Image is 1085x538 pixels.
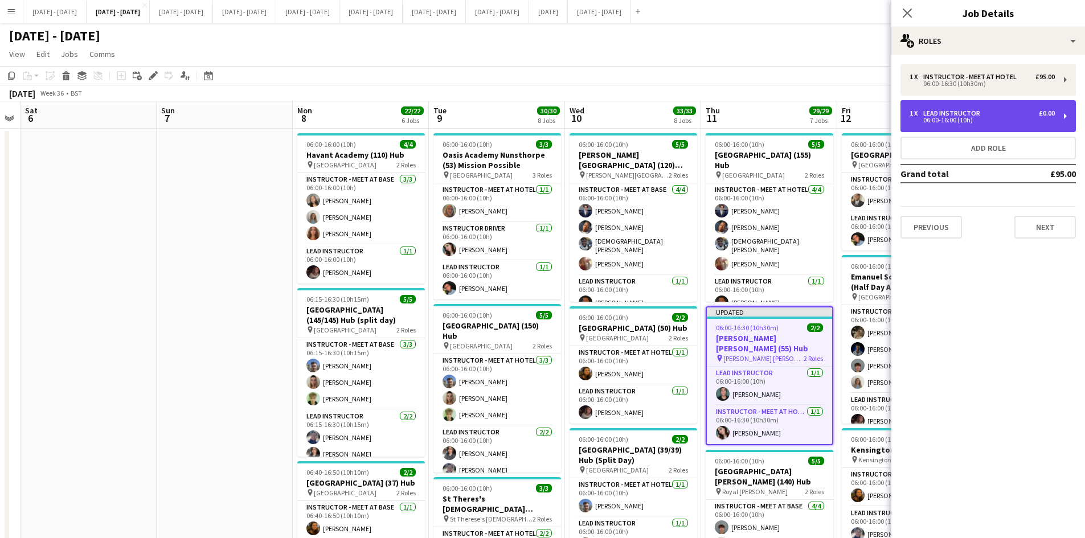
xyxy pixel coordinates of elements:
button: [DATE] - [DATE] [87,1,150,23]
h3: St Theres's [DEMOGRAPHIC_DATA] School (90/90) Mission Possible (Split Day) [433,494,561,514]
span: 06:00-16:00 (10h) [579,435,628,443]
app-job-card: 06:00-16:00 (10h)5/5[GEOGRAPHIC_DATA] (150) Hub [GEOGRAPHIC_DATA]2 RolesInstructor - Meet at Hote... [433,304,561,473]
app-card-role: Instructor - Meet at Hotel1/106:00-16:00 (10h)[PERSON_NAME] [433,183,561,222]
span: [GEOGRAPHIC_DATA] [450,171,513,179]
span: 2 Roles [396,161,416,169]
span: Mon [297,105,312,116]
button: Previous [900,216,962,239]
div: 06:00-16:00 (10h)2/2[GEOGRAPHIC_DATA] (63) Hub [GEOGRAPHIC_DATA]2 RolesInstructor - Meet at Base1... [842,133,969,250]
button: [DATE] - [DATE] [276,1,339,23]
a: View [5,47,30,61]
span: Sun [161,105,175,116]
span: [GEOGRAPHIC_DATA] [314,488,376,497]
span: Jobs [61,49,78,59]
button: [DATE] - [DATE] [403,1,466,23]
span: 30/30 [537,106,560,115]
div: [DATE] [9,88,35,99]
span: 2 Roles [533,342,552,350]
div: BST [71,89,82,97]
div: 06:00-16:00 (10h) [910,117,1055,123]
h3: [PERSON_NAME][GEOGRAPHIC_DATA] (120) Time Attack (H/D AM) [570,150,697,170]
button: Add role [900,137,1076,159]
span: 5/5 [672,140,688,149]
button: [DATE] - [DATE] [213,1,276,23]
h3: Havant Academy (110) Hub [297,150,425,160]
span: 2 Roles [669,334,688,342]
app-card-role: Instructor - Meet at Base3/306:15-16:30 (10h15m)[PERSON_NAME][PERSON_NAME][PERSON_NAME] [297,338,425,410]
span: 2 Roles [804,354,823,363]
span: 22/22 [401,106,424,115]
span: 2/2 [672,435,688,443]
td: £95.00 [1014,165,1076,183]
span: 4/4 [400,140,416,149]
span: [GEOGRAPHIC_DATA] [586,466,649,474]
app-card-role: Instructor - Meet at Hotel3/306:00-16:00 (10h)[PERSON_NAME][PERSON_NAME][PERSON_NAME] [433,354,561,426]
span: 33/33 [673,106,696,115]
span: [GEOGRAPHIC_DATA] [314,161,376,169]
h3: [GEOGRAPHIC_DATA] (63) Hub [842,150,969,160]
div: 8 Jobs [674,116,695,125]
h3: [GEOGRAPHIC_DATA][PERSON_NAME] (140) Hub [706,466,833,487]
div: 6 Jobs [402,116,423,125]
span: 2/2 [400,468,416,477]
td: Grand total [900,165,1014,183]
button: [DATE] [529,1,568,23]
span: 06:00-16:00 (10h) [443,311,492,319]
h3: [GEOGRAPHIC_DATA] (39/39) Hub (Split Day) [570,445,697,465]
span: 3/3 [536,140,552,149]
h3: [GEOGRAPHIC_DATA] (155) Hub [706,150,833,170]
span: 06:00-16:00 (10h) [443,484,492,492]
h3: [GEOGRAPHIC_DATA] (50) Hub [570,323,697,333]
button: [DATE] - [DATE] [150,1,213,23]
div: 06:00-16:30 (10h30m) [910,81,1055,87]
span: 2 Roles [805,487,824,496]
span: Kensington Prep [858,455,905,464]
h3: [GEOGRAPHIC_DATA] (37) Hub [297,478,425,488]
button: [DATE] - [DATE] [339,1,403,23]
span: 2/2 [807,323,823,332]
span: Thu [706,105,720,116]
span: 2 Roles [805,171,824,179]
div: Updated [707,307,832,317]
span: 06:00-16:00 (10h) [715,140,764,149]
app-job-card: Updated06:00-16:30 (10h30m)2/2[PERSON_NAME] [PERSON_NAME] (55) Hub [PERSON_NAME] [PERSON_NAME]2 R... [706,306,833,445]
app-job-card: 06:00-16:00 (10h)5/5[GEOGRAPHIC_DATA] (155) Hub [GEOGRAPHIC_DATA]2 RolesInstructor - Meet at Hote... [706,133,833,302]
h3: Oasis Academy Nunsthorpe (53) Mission Possible [433,150,561,170]
app-job-card: 06:00-16:00 (10h)2/2[GEOGRAPHIC_DATA] (50) Hub [GEOGRAPHIC_DATA]2 RolesInstructor - Meet at Hotel... [570,306,697,424]
h3: [GEOGRAPHIC_DATA] (145/145) Hub (split day) [297,305,425,325]
app-card-role: Instructor Driver1/106:00-16:00 (10h)[PERSON_NAME] [433,222,561,261]
div: Instructor - Meet at Hotel [923,73,1021,81]
h3: Kensington Prep (37) Hub [842,445,969,455]
span: 6 [23,112,38,125]
app-card-role: Lead Instructor1/106:00-16:00 (10h)[PERSON_NAME] [842,212,969,250]
app-card-role: Instructor - Meet at Hotel1/106:00-16:00 (10h)[PERSON_NAME] [570,478,697,517]
app-card-role: Lead Instructor1/106:00-16:00 (10h)[PERSON_NAME] [570,275,697,314]
span: 29/29 [809,106,832,115]
app-job-card: 06:00-16:00 (10h)5/5Emanuel School (148) Hub (Half Day AM) [GEOGRAPHIC_DATA]2 RolesInstructor - M... [842,255,969,424]
span: 2 Roles [669,466,688,474]
span: 10 [568,112,584,125]
span: 5/5 [400,295,416,303]
app-job-card: 06:15-16:30 (10h15m)5/5[GEOGRAPHIC_DATA] (145/145) Hub (split day) [GEOGRAPHIC_DATA]2 RolesInstru... [297,288,425,457]
div: 06:00-16:00 (10h)4/4Havant Academy (110) Hub [GEOGRAPHIC_DATA]2 RolesInstructor - Meet at Base3/3... [297,133,425,284]
a: Comms [85,47,120,61]
span: 06:00-16:00 (10h) [579,313,628,322]
span: 06:40-16:50 (10h10m) [306,468,369,477]
app-card-role: Lead Instructor1/106:00-16:00 (10h)[PERSON_NAME] [570,385,697,424]
span: 06:00-16:00 (10h) [579,140,628,149]
span: 3 Roles [533,171,552,179]
div: 06:00-16:00 (10h)3/3Oasis Academy Nunsthorpe (53) Mission Possible [GEOGRAPHIC_DATA]3 RolesInstru... [433,133,561,299]
span: 06:00-16:00 (10h) [715,457,764,465]
span: 06:00-16:00 (10h) [443,140,492,149]
span: [GEOGRAPHIC_DATA] [450,342,513,350]
span: 7 [159,112,175,125]
span: 06:00-16:00 (10h) [851,262,900,270]
app-card-role: Instructor - Meet at Base1/106:00-16:00 (10h)[PERSON_NAME] [842,468,969,507]
span: [GEOGRAPHIC_DATA] [858,161,921,169]
span: St Therese's [DEMOGRAPHIC_DATA] School [450,515,533,523]
a: Jobs [56,47,83,61]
